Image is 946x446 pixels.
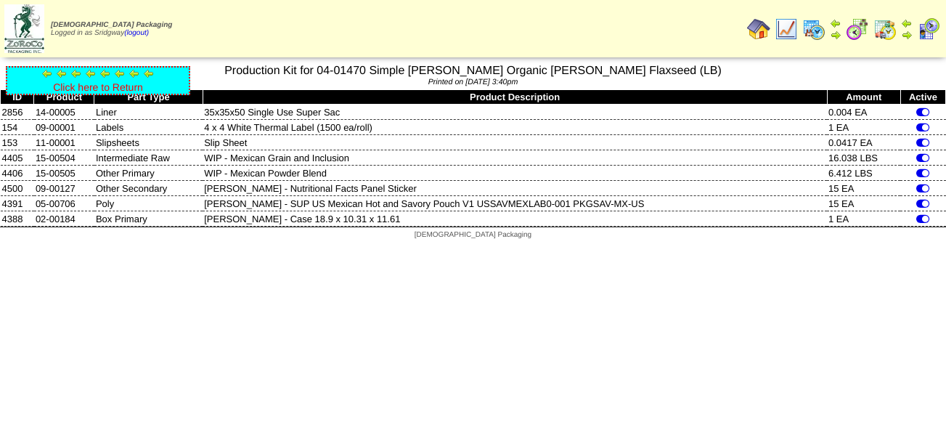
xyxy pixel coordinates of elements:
td: 4 x 4 White Thermal Label (1500 ea/roll) [203,120,827,135]
td: 09-00001 [34,120,94,135]
img: arrowleft.gif [56,68,68,79]
a: Click here to Return [53,81,143,93]
a: (logout) [124,29,149,37]
td: 4405 [1,150,34,166]
img: arrowleft.gif [129,68,140,79]
img: arrowleft.gif [99,68,111,79]
img: calendarblend.gif [846,17,869,41]
td: 15-00505 [34,166,94,181]
td: 09-00127 [34,181,94,196]
td: 15 EA [827,196,900,211]
td: Slip Sheet [203,135,827,150]
td: Box Primary [94,211,203,227]
span: [DEMOGRAPHIC_DATA] Packaging [51,21,172,29]
td: Labels [94,120,203,135]
img: arrowright.gif [901,29,913,41]
td: WIP - Mexican Powder Blend [203,166,827,181]
td: 35x35x50 Single Use Super Sac [203,105,827,120]
td: Other Primary [94,166,203,181]
th: Product [34,90,94,105]
img: arrowleft.gif [85,68,97,79]
img: home.gif [747,17,770,41]
td: 0.0417 EA [827,135,900,150]
td: Liner [94,105,203,120]
td: 4388 [1,211,34,227]
span: [DEMOGRAPHIC_DATA] Packaging [415,231,531,239]
td: Intermediate Raw [94,150,203,166]
td: 4391 [1,196,34,211]
td: 1 EA [827,211,900,227]
td: 16.038 LBS [827,150,900,166]
img: calendarcustomer.gif [917,17,940,41]
img: arrowleft.gif [41,68,53,79]
td: 05-00706 [34,196,94,211]
td: 02-00184 [34,211,94,227]
th: Part Type [94,90,203,105]
img: arrowleft.gif [143,68,155,79]
td: Other Secondary [94,181,203,196]
td: [PERSON_NAME] - Nutritional Facts Panel Sticker [203,181,827,196]
th: Product Description [203,90,827,105]
td: [PERSON_NAME] - Case 18.9 x 10.31 x 11.61 [203,211,827,227]
td: 6.412 LBS [827,166,900,181]
img: line_graph.gif [775,17,798,41]
td: 4500 [1,181,34,196]
img: arrowleft.gif [901,17,913,29]
img: arrowleft.gif [114,68,126,79]
img: arrowright.gif [830,29,841,41]
th: Active [900,90,945,105]
td: WIP - Mexican Grain and Inclusion [203,150,827,166]
td: 4406 [1,166,34,181]
td: 15-00504 [34,150,94,166]
td: 153 [1,135,34,150]
td: 2856 [1,105,34,120]
td: 1 EA [827,120,900,135]
td: 15 EA [827,181,900,196]
td: 0.004 EA [827,105,900,120]
td: Slipsheets [94,135,203,150]
img: calendarinout.gif [873,17,897,41]
td: 154 [1,120,34,135]
th: Amount [827,90,900,105]
th: ID [1,90,34,105]
img: calendarprod.gif [802,17,825,41]
img: arrowleft.gif [830,17,841,29]
td: 11-00001 [34,135,94,150]
td: Poly [94,196,203,211]
td: 14-00005 [34,105,94,120]
img: zoroco-logo-small.webp [4,4,44,53]
img: arrowleft.gif [70,68,82,79]
span: Logged in as Sridgway [51,21,172,37]
td: [PERSON_NAME] - SUP US Mexican Hot and Savory Pouch V1 USSAVMEXLAB0-001 PKGSAV-MX-US [203,196,827,211]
